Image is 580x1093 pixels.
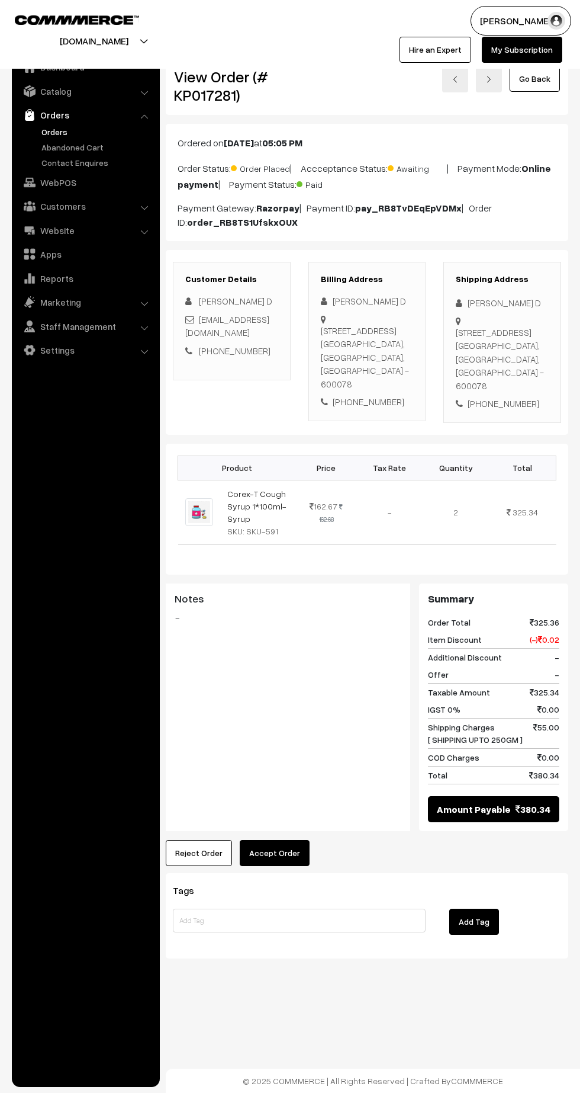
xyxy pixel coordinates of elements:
h3: Billing Address [321,274,414,284]
th: Quantity [423,456,489,480]
span: 325.36 [530,616,559,629]
a: Staff Management [15,316,156,337]
div: [PHONE_NUMBER] [321,395,414,409]
button: [PERSON_NAME] [471,6,571,36]
span: 380.34 [515,802,550,816]
a: [EMAIL_ADDRESS][DOMAIN_NAME] [185,314,269,338]
td: - [356,480,423,544]
span: Tags [173,884,208,896]
div: SKU: SKU-591 [227,525,289,537]
h3: Customer Details [185,274,278,284]
a: Go Back [510,66,560,92]
th: Tax Rate [356,456,423,480]
span: IGST 0% [428,703,460,716]
span: [PERSON_NAME] D [199,296,272,306]
th: Total [489,456,556,480]
div: [PERSON_NAME] D [321,294,414,308]
p: Ordered on at [178,136,556,150]
b: [DATE] [224,137,254,149]
span: - [555,651,559,664]
a: Customers [15,195,156,217]
h3: Notes [175,592,401,605]
span: 0.00 [537,703,559,716]
p: Order Status: | Accceptance Status: | Payment Mode: | Payment Status: [178,159,556,191]
a: Reports [15,268,156,289]
th: Price [297,456,356,480]
div: [PHONE_NUMBER] [456,397,549,411]
th: Product [178,456,297,480]
span: 162.67 [310,501,337,511]
button: Add Tag [449,909,499,935]
a: Settings [15,339,156,361]
footer: © 2025 COMMMERCE | All Rights Reserved | Crafted By [166,1069,580,1093]
img: pci.jpg [185,498,213,526]
button: Reject Order [166,840,232,866]
img: left-arrow.png [452,76,459,83]
a: COMMMERCE [451,1076,503,1086]
button: [DOMAIN_NAME] [18,26,170,56]
b: Razorpay [256,202,299,214]
span: Additional Discount [428,651,502,664]
span: COD Charges [428,751,479,764]
div: [STREET_ADDRESS] [GEOGRAPHIC_DATA], [GEOGRAPHIC_DATA], [GEOGRAPHIC_DATA] - 600078 [456,326,549,393]
strike: 162.68 [319,503,343,523]
span: 2 [453,507,458,517]
div: [STREET_ADDRESS] [GEOGRAPHIC_DATA], [GEOGRAPHIC_DATA], [GEOGRAPHIC_DATA] - 600078 [321,324,414,391]
a: Orders [38,126,156,138]
a: Apps [15,243,156,265]
span: Order Placed [231,159,290,175]
span: Shipping Charges [ SHIPPING UPTO 250GM ] [428,721,523,746]
a: Contact Enquires [38,156,156,169]
span: 380.34 [529,769,559,781]
p: Payment Gateway: | Payment ID: | Order ID: [178,201,556,229]
h2: View Order (# KP017281) [174,68,291,104]
a: Hire an Expert [399,37,471,63]
span: 0.00 [537,751,559,764]
h3: Shipping Address [456,274,549,284]
div: [PERSON_NAME] D [456,296,549,310]
span: - [555,668,559,681]
blockquote: - [175,611,401,625]
span: (-) 0.02 [530,633,559,646]
a: Abandoned Cart [38,141,156,153]
a: My Subscription [482,37,562,63]
span: Order Total [428,616,471,629]
span: 55.00 [533,721,559,746]
a: Marketing [15,291,156,313]
img: COMMMERCE [15,15,139,24]
img: user [547,12,565,30]
b: pay_RB8TvDEqEpVDMx [355,202,462,214]
span: 325.34 [513,507,538,517]
input: Add Tag [173,909,426,932]
a: Orders [15,104,156,126]
span: Paid [297,175,356,191]
a: COMMMERCE [15,12,118,26]
a: WebPOS [15,172,156,193]
span: Awaiting [388,159,447,175]
b: 05:05 PM [262,137,302,149]
span: Taxable Amount [428,686,490,698]
a: Catalog [15,81,156,102]
button: Accept Order [240,840,310,866]
span: Total [428,769,447,781]
a: [PHONE_NUMBER] [199,345,270,356]
a: Website [15,220,156,241]
h3: Summary [428,592,559,605]
span: 325.34 [530,686,559,698]
b: order_RB8TS1UfskxOUX [187,216,298,228]
a: Corex-T Cough Syrup 1*100ml-Syrup [227,489,286,524]
span: Offer [428,668,449,681]
span: Item Discount [428,633,482,646]
img: right-arrow.png [485,76,492,83]
span: Amount Payable [437,802,511,816]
